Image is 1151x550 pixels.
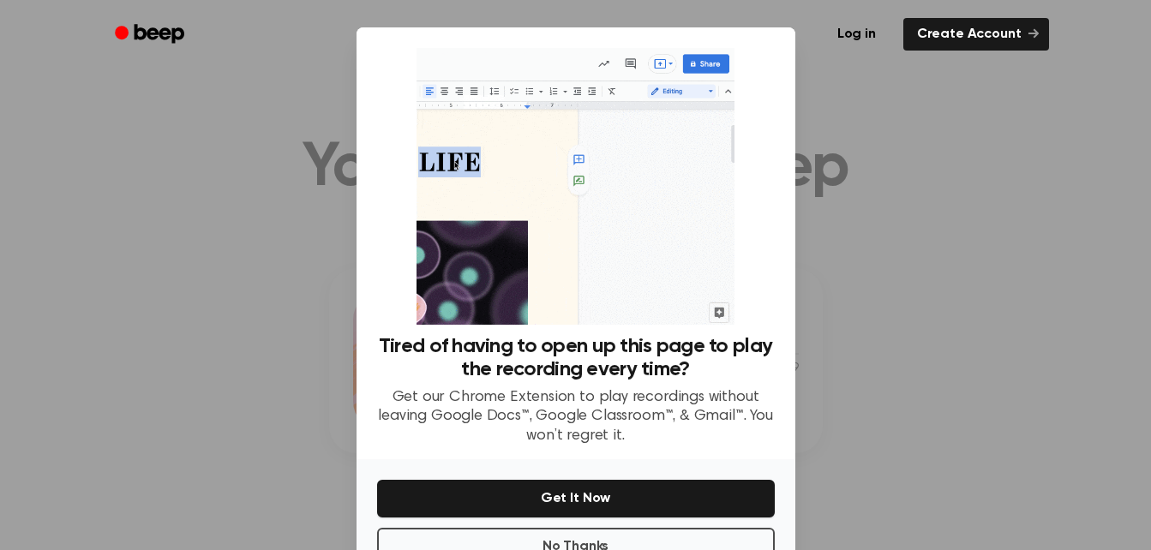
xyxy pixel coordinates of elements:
h3: Tired of having to open up this page to play the recording every time? [377,335,775,381]
button: Get It Now [377,480,775,517]
a: Log in [820,15,893,54]
a: Create Account [903,18,1049,51]
img: Beep extension in action [417,48,734,325]
p: Get our Chrome Extension to play recordings without leaving Google Docs™, Google Classroom™, & Gm... [377,388,775,446]
a: Beep [103,18,200,51]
